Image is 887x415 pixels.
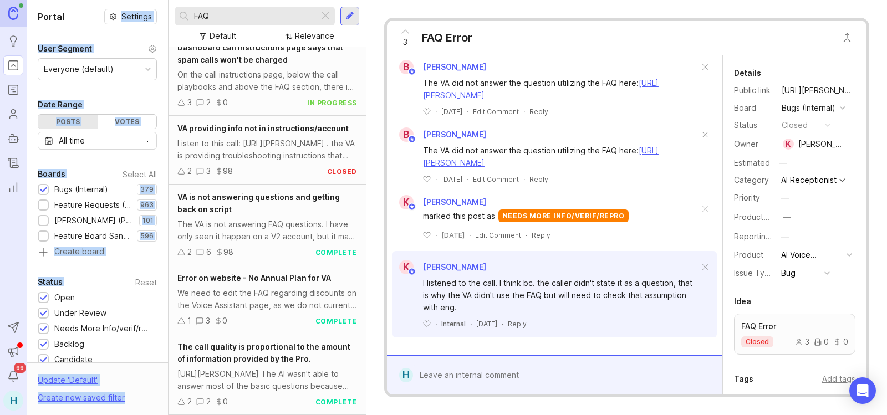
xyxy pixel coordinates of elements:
[223,396,228,408] div: 0
[187,315,191,327] div: 1
[187,165,192,177] div: 2
[59,135,85,147] div: All time
[734,159,770,167] div: Estimated
[423,145,699,169] div: The VA did not answer the question utilizing the FAQ here:
[423,210,495,222] span: marked this post as
[169,116,366,185] a: VA providing info not in instructions/accountListen to this call: [URL][PERSON_NAME] . the VA is ...
[781,267,796,279] div: Bug
[783,211,791,223] div: —
[14,363,26,373] span: 99
[38,248,157,258] a: Create board
[187,246,192,258] div: 2
[814,338,829,346] div: 0
[734,250,763,259] label: Product
[734,232,793,241] label: Reporting Team
[104,9,157,24] button: Settings
[3,55,23,75] a: Portal
[222,315,227,327] div: 0
[849,377,876,404] div: Open Intercom Messenger
[392,195,490,209] a: K[PERSON_NAME]
[529,175,548,184] div: Reply
[307,98,357,107] div: in progress
[776,156,790,170] div: —
[407,135,416,144] img: member badge
[441,175,462,183] time: [DATE]
[476,320,497,328] time: [DATE]
[798,138,843,150] div: [PERSON_NAME]
[441,231,465,239] time: [DATE]
[38,374,98,392] div: Update ' Default '
[223,246,233,258] div: 98
[399,260,414,274] div: K
[315,248,357,257] div: complete
[403,36,407,48] span: 3
[315,397,357,407] div: complete
[423,62,486,71] span: [PERSON_NAME]
[98,115,157,129] div: Votes
[423,262,486,271] span: [PERSON_NAME]
[523,175,525,184] div: ·
[54,291,75,304] div: Open
[187,96,192,109] div: 3
[3,129,23,148] a: Autopilot
[38,275,63,289] div: Status
[54,214,134,227] div: [PERSON_NAME] (Public)
[327,167,357,176] div: closed
[836,27,858,49] button: Close button
[210,30,236,42] div: Default
[399,60,414,74] div: B
[734,174,773,186] div: Category
[177,192,340,214] span: VA is not answering questions and getting back on script
[441,107,462,116] time: [DATE]
[399,127,414,142] div: B
[54,322,151,335] div: Needs More Info/verif/repro
[177,137,357,162] div: Listen to this call: [URL][PERSON_NAME] . the VA is providing troubleshooting instructions that a...
[295,30,334,42] div: Relevance
[783,139,794,150] div: K
[169,185,366,265] a: VA is not answering questions and getting back on scriptThe VA is not answering FAQ questions. I ...
[467,175,468,184] div: ·
[734,138,773,150] div: Owner
[734,314,856,355] a: FAQ Errorclosed300
[435,107,437,116] div: ·
[781,230,789,243] div: —
[140,201,154,209] p: 963
[781,192,789,204] div: —
[734,84,773,96] div: Public link
[3,104,23,124] a: Users
[54,183,108,196] div: Bugs (Internal)
[206,246,211,258] div: 6
[523,107,525,116] div: ·
[734,212,793,222] label: ProductboardID
[206,315,210,327] div: 3
[54,199,131,211] div: Feature Requests (Internal)
[38,98,83,111] div: Date Range
[778,83,856,98] a: [URL][PERSON_NAME]
[38,392,125,404] div: Create new saved filter
[746,337,769,346] p: closed
[187,396,192,408] div: 2
[407,268,416,276] img: member badge
[223,165,233,177] div: 98
[734,66,761,80] div: Details
[223,96,228,109] div: 0
[194,10,314,22] input: Search...
[140,185,154,194] p: 379
[423,196,486,208] span: [PERSON_NAME]
[822,373,855,385] div: Add tags
[498,209,629,222] div: needs more info/verif/repro
[781,176,837,184] div: AI Receptionist
[315,316,357,326] div: complete
[3,80,23,100] a: Roadmaps
[177,287,357,311] div: We need to edit the FAQ regarding discounts on the Voice Assistant page, as we do not currently o...
[392,127,486,142] a: B[PERSON_NAME]
[3,177,23,197] a: Reporting
[508,319,527,329] div: Reply
[399,195,414,209] div: K
[54,307,106,319] div: Under Review
[169,265,366,334] a: Error on website - No Annual Plan for VAWe need to edit the FAQ regarding discounts on the Voice ...
[782,102,835,114] div: Bugs (Internal)
[833,338,848,346] div: 0
[529,107,548,116] div: Reply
